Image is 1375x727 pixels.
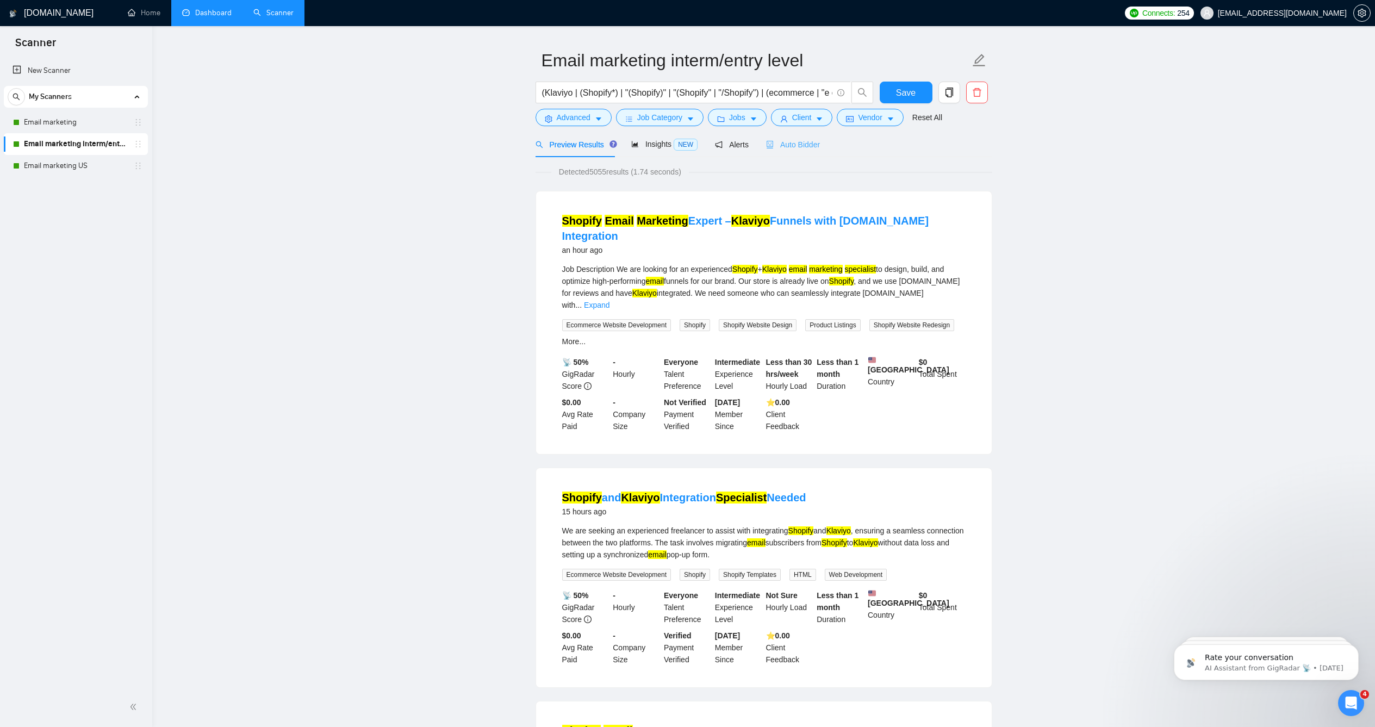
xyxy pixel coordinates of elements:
b: Not Verified [664,398,706,407]
b: [GEOGRAPHIC_DATA] [868,589,949,607]
span: notification [715,141,723,148]
span: Preview Results [536,140,614,149]
div: Country [866,589,917,625]
a: ShopifyandKlaviyoIntegrationSpecialistNeeded [562,492,806,504]
b: Verified [664,631,692,640]
span: caret-down [595,115,602,123]
span: holder [134,140,142,148]
div: GigRadar Score [560,589,611,625]
mark: Marketing [637,215,688,227]
div: Country [866,356,917,392]
b: Not Sure [766,591,798,600]
img: logo [9,5,17,22]
div: Hourly Load [764,589,815,625]
span: caret-down [750,115,757,123]
b: Less than 1 month [817,591,858,612]
button: search [8,88,25,105]
button: userClientcaret-down [771,109,833,126]
div: 15 hours ago [562,505,806,518]
b: [GEOGRAPHIC_DATA] [868,356,949,374]
span: robot [766,141,774,148]
b: 📡 50% [562,358,589,366]
span: NEW [674,139,698,151]
span: Jobs [729,111,745,123]
button: idcardVendorcaret-down [837,109,903,126]
span: info-circle [837,89,844,96]
div: Company Size [611,396,662,432]
span: Ecommerce Website Development [562,319,671,331]
span: info-circle [584,616,592,623]
div: an hour ago [562,244,966,257]
span: Client [792,111,812,123]
div: Client Feedback [764,630,815,666]
div: Experience Level [713,589,764,625]
mark: Klaviyo [853,538,878,547]
iframe: Intercom live chat [1338,690,1364,716]
div: Payment Verified [662,630,713,666]
a: New Scanner [13,60,139,82]
b: 📡 50% [562,591,589,600]
button: Save [880,82,932,103]
b: Everyone [664,358,698,366]
span: Alerts [715,140,749,149]
mark: Shopify [562,492,602,504]
b: $ 0 [919,358,928,366]
span: Save [896,86,916,100]
span: Shopify Website Design [719,319,797,331]
div: Member Since [713,396,764,432]
button: barsJob Categorycaret-down [616,109,704,126]
b: Less than 1 month [817,358,858,378]
button: settingAdvancedcaret-down [536,109,612,126]
mark: Shopify [822,538,847,547]
span: Vendor [858,111,882,123]
span: caret-down [687,115,694,123]
span: Ecommerce Website Development [562,569,671,581]
mark: Klaviyo [826,526,851,535]
span: Auto Bidder [766,140,820,149]
span: search [8,93,24,101]
button: folderJobscaret-down [708,109,767,126]
a: Expand [584,301,609,309]
span: edit [972,53,986,67]
a: More... [562,337,586,346]
span: Shopify [680,319,710,331]
li: New Scanner [4,60,148,82]
a: setting [1353,9,1371,17]
a: Email marketing US [24,155,127,177]
span: holder [134,118,142,127]
button: delete [966,82,988,103]
img: 🇺🇸 [868,589,876,597]
b: $0.00 [562,398,581,407]
button: copy [938,82,960,103]
b: Intermediate [715,358,760,366]
div: Experience Level [713,356,764,392]
mark: Klaviyo [632,289,657,297]
iframe: Intercom notifications message [1158,622,1375,698]
div: Duration [814,589,866,625]
span: Insights [631,140,698,148]
mark: Klaviyo [731,215,770,227]
mark: marketing [809,265,842,274]
span: double-left [129,701,140,712]
mark: Klaviyo [621,492,659,504]
mark: Specialist [716,492,767,504]
a: Email marketing interm/entry level [24,133,127,155]
div: Duration [814,356,866,392]
mark: Klaviyo [762,265,787,274]
span: Web Development [825,569,887,581]
span: copy [939,88,960,97]
span: caret-down [887,115,894,123]
b: ⭐️ 0.00 [766,398,790,407]
span: My Scanners [29,86,72,108]
mark: Shopify [788,526,814,535]
span: Connects: [1142,7,1175,19]
mark: email [789,265,807,274]
div: Client Feedback [764,396,815,432]
a: homeHome [128,8,160,17]
div: Hourly [611,356,662,392]
mark: Shopify [562,215,602,227]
